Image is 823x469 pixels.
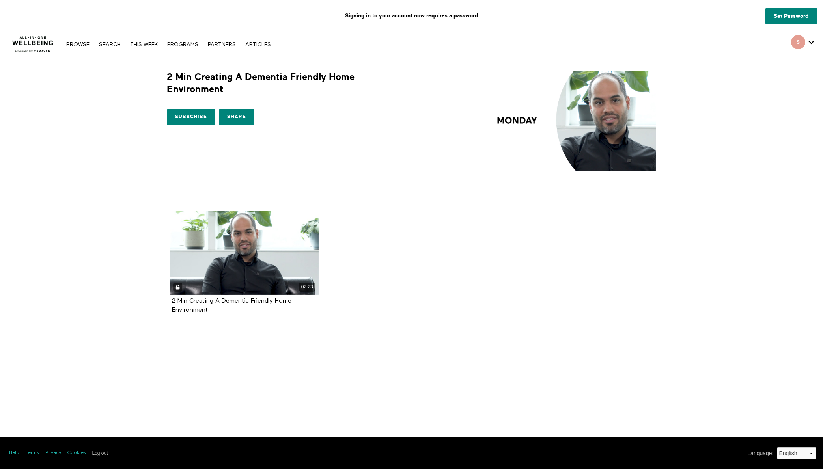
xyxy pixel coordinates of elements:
[241,42,275,47] a: ARTICLES
[95,42,125,47] a: Search
[26,450,39,456] a: Terms
[62,42,93,47] a: Browse
[170,211,319,295] a: 2 Min Creating A Dementia Friendly Home Environment 02:23
[92,450,108,456] input: Log out
[765,8,817,24] a: Set Password
[67,450,86,456] a: Cookies
[219,109,254,125] a: Share
[6,6,817,26] p: Signing in to your account now requires a password
[172,298,291,313] a: 2 Min Creating A Dementia Friendly Home Environment
[9,450,19,456] a: Help
[126,42,162,47] a: THIS WEEK
[747,449,773,458] label: Language :
[785,32,820,57] div: Secondary
[9,30,57,54] img: CARAVAN
[167,109,215,125] a: Subscribe
[204,42,240,47] a: PARTNERS
[167,71,409,95] h1: 2 Min Creating A Dementia Friendly Home Environment
[62,40,274,48] nav: Primary
[45,450,61,456] a: Privacy
[478,71,656,171] img: 2 Min Creating A Dementia Friendly Home Environment
[163,42,202,47] a: PROGRAMS
[172,298,291,313] strong: 2 Min Creating A Dementia Friendly Home Environment
[299,283,315,292] div: 02:23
